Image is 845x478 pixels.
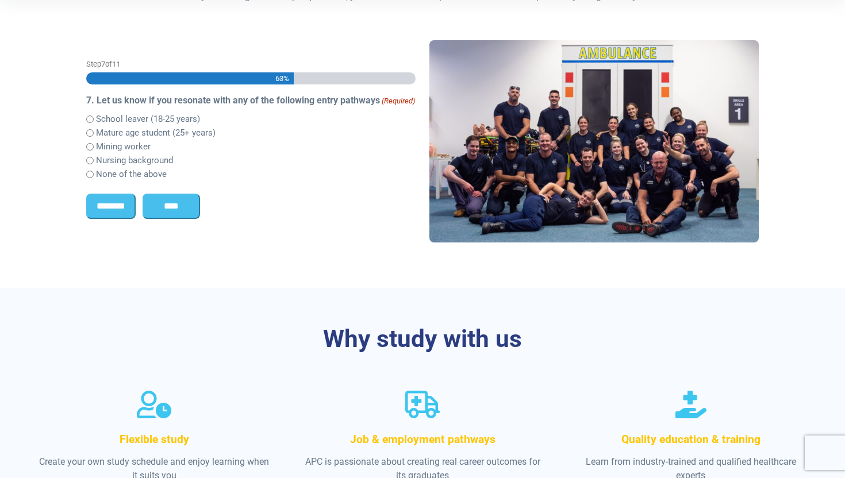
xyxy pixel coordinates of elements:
[86,325,759,354] h3: Why study with us
[112,60,120,68] span: 11
[120,433,189,446] span: Flexible study
[274,72,289,84] span: 63%
[96,154,173,167] label: Nursing background
[621,433,760,446] span: Quality education & training
[350,433,496,446] span: Job & employment pathways
[381,95,416,107] span: (Required)
[96,126,216,140] label: Mature age student (25+ years)
[86,59,416,70] p: Step of
[86,94,416,107] legend: 7. Let us know if you resonate with any of the following entry pathways
[96,113,200,126] label: School leaver (18-25 years)
[96,140,151,153] label: Mining worker
[96,168,167,181] label: None of the above
[101,60,105,68] span: 7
